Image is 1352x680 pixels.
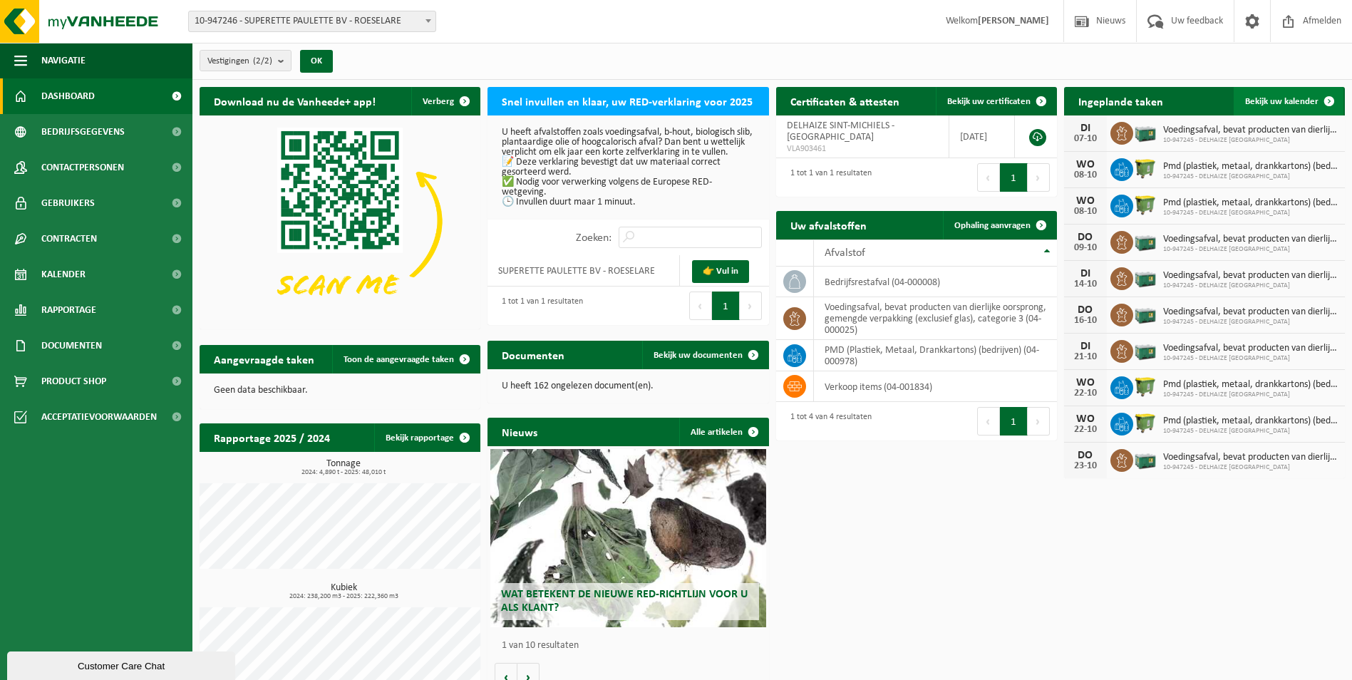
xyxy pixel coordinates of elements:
[1163,209,1338,217] span: 10-947245 - DELHAIZE [GEOGRAPHIC_DATA]
[1071,279,1100,289] div: 14-10
[41,328,102,364] span: Documenten
[207,469,480,476] span: 2024: 4,890 t - 2025: 48,010 t
[776,211,881,239] h2: Uw afvalstoffen
[41,114,125,150] span: Bedrijfsgegevens
[1133,374,1157,398] img: WB-1100-HPE-GN-50
[1071,134,1100,144] div: 07-10
[949,115,1015,158] td: [DATE]
[712,292,740,320] button: 1
[200,115,480,326] img: Download de VHEPlus App
[1000,163,1028,192] button: 1
[1133,411,1157,435] img: WB-1100-HPE-GN-50
[654,351,743,360] span: Bekijk uw documenten
[1071,413,1100,425] div: WO
[1133,447,1157,471] img: PB-LB-0680-HPE-GN-01
[1028,407,1050,436] button: Next
[814,297,1057,340] td: voedingsafval, bevat producten van dierlijke oorsprong, gemengde verpakking (exclusief glas), cat...
[1163,343,1338,354] span: Voedingsafval, bevat producten van dierlijke oorsprong, gemengde verpakking (exc...
[423,97,454,106] span: Verberg
[947,97,1031,106] span: Bekijk uw certificaten
[495,290,583,321] div: 1 tot 1 van 1 resultaten
[344,355,454,364] span: Toon de aangevraagde taken
[1163,161,1338,172] span: Pmd (plastiek, metaal, drankkartons) (bedrijven)
[41,185,95,221] span: Gebruikers
[936,87,1056,115] a: Bekijk uw certificaten
[1163,136,1338,145] span: 10-947245 - DELHAIZE [GEOGRAPHIC_DATA]
[1028,163,1050,192] button: Next
[374,423,479,452] a: Bekijk rapportage
[487,87,767,115] h2: Snel invullen en klaar, uw RED-verklaring voor 2025
[1163,463,1338,472] span: 10-947245 - DELHAIZE [GEOGRAPHIC_DATA]
[214,386,466,396] p: Geen data beschikbaar.
[1163,270,1338,282] span: Voedingsafval, bevat producten van dierlijke oorsprong, gemengde verpakking (exc...
[41,257,86,292] span: Kalender
[1163,234,1338,245] span: Voedingsafval, bevat producten van dierlijke oorsprong, gemengde verpakking (exc...
[411,87,479,115] button: Verberg
[740,292,762,320] button: Next
[487,418,552,445] h2: Nieuws
[978,16,1049,26] strong: [PERSON_NAME]
[1071,232,1100,243] div: DO
[41,221,97,257] span: Contracten
[1163,125,1338,136] span: Voedingsafval, bevat producten van dierlijke oorsprong, gemengde verpakking (exc...
[41,150,124,185] span: Contactpersonen
[1071,268,1100,279] div: DI
[1071,159,1100,170] div: WO
[1071,170,1100,180] div: 08-10
[1163,452,1338,463] span: Voedingsafval, bevat producten van dierlijke oorsprong, gemengde verpakking (exc...
[1133,120,1157,144] img: PB-LB-0680-HPE-GN-01
[1071,304,1100,316] div: DO
[954,221,1031,230] span: Ophaling aanvragen
[1071,352,1100,362] div: 21-10
[490,449,765,627] a: Wat betekent de nieuwe RED-richtlijn voor u als klant?
[502,381,754,391] p: U heeft 162 ongelezen document(en).
[814,267,1057,297] td: bedrijfsrestafval (04-000008)
[253,56,272,66] count: (2/2)
[1071,461,1100,471] div: 23-10
[1163,354,1338,363] span: 10-947245 - DELHAIZE [GEOGRAPHIC_DATA]
[943,211,1056,239] a: Ophaling aanvragen
[814,340,1057,371] td: PMD (Plastiek, Metaal, Drankkartons) (bedrijven) (04-000978)
[7,649,238,680] iframe: chat widget
[642,341,768,369] a: Bekijk uw documenten
[1071,316,1100,326] div: 16-10
[787,120,894,143] span: DELHAIZE SINT-MICHIELS - [GEOGRAPHIC_DATA]
[200,87,390,115] h2: Download nu de Vanheede+ app!
[332,345,479,374] a: Toon de aangevraagde taken
[787,143,938,155] span: VLA903461
[1071,123,1100,134] div: DI
[689,292,712,320] button: Previous
[487,255,680,287] td: SUPERETTE PAULETTE BV - ROESELARE
[300,50,333,73] button: OK
[1133,192,1157,217] img: WB-1100-HPE-GN-50
[1163,379,1338,391] span: Pmd (plastiek, metaal, drankkartons) (bedrijven)
[41,399,157,435] span: Acceptatievoorwaarden
[200,423,344,451] h2: Rapportage 2025 / 2024
[679,418,768,446] a: Alle artikelen
[1071,243,1100,253] div: 09-10
[977,407,1000,436] button: Previous
[189,11,435,31] span: 10-947246 - SUPERETTE PAULETTE BV - ROESELARE
[1163,306,1338,318] span: Voedingsafval, bevat producten van dierlijke oorsprong, gemengde verpakking (exc...
[200,345,329,373] h2: Aangevraagde taken
[776,87,914,115] h2: Certificaten & attesten
[41,364,106,399] span: Product Shop
[501,589,748,614] span: Wat betekent de nieuwe RED-richtlijn voor u als klant?
[977,163,1000,192] button: Previous
[1133,338,1157,362] img: PB-LB-0680-HPE-GN-01
[1163,427,1338,436] span: 10-947245 - DELHAIZE [GEOGRAPHIC_DATA]
[1071,425,1100,435] div: 22-10
[1163,282,1338,290] span: 10-947245 - DELHAIZE [GEOGRAPHIC_DATA]
[207,51,272,72] span: Vestigingen
[1071,341,1100,352] div: DI
[1133,156,1157,180] img: WB-1100-HPE-GN-50
[1163,391,1338,399] span: 10-947245 - DELHAIZE [GEOGRAPHIC_DATA]
[1163,172,1338,181] span: 10-947245 - DELHAIZE [GEOGRAPHIC_DATA]
[41,43,86,78] span: Navigatie
[1133,229,1157,253] img: PB-LB-0680-HPE-GN-01
[1133,302,1157,326] img: PB-LB-0680-HPE-GN-01
[1071,377,1100,388] div: WO
[1071,388,1100,398] div: 22-10
[1234,87,1343,115] a: Bekijk uw kalender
